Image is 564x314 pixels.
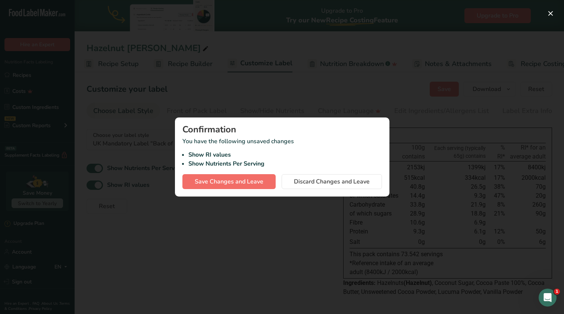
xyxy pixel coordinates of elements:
span: Save Changes and Leave [195,177,263,186]
p: You have the following unsaved changes [182,137,382,168]
span: 1 [554,289,560,295]
div: Confirmation [182,125,382,134]
button: Save Changes and Leave [182,174,276,189]
button: Discard Changes and Leave [282,174,382,189]
span: Discard Changes and Leave [294,177,370,186]
iframe: Intercom live chat [539,289,557,307]
li: Show RI values [188,150,382,159]
li: Show Nutrients Per Serving [188,159,382,168]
